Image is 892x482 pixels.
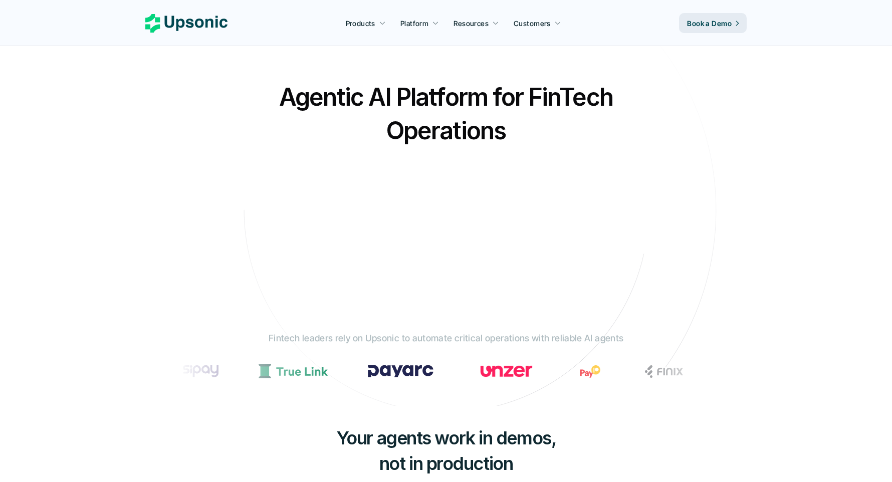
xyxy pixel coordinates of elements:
p: Platform [400,18,428,29]
a: Book a Demo [402,239,490,265]
p: From onboarding to compliance to settlement to autonomous control. Work with %82 more efficiency ... [283,177,609,206]
p: Book a Demo [687,18,732,29]
span: Your agents work in demos, [336,427,556,449]
p: Customers [514,18,551,29]
p: Products [346,18,375,29]
a: Book a Demo [679,13,747,33]
a: Products [340,14,392,32]
h2: Agentic AI Platform for FinTech Operations [271,80,621,147]
span: not in production [379,452,513,474]
p: Fintech leaders rely on Upsonic to automate critical operations with reliable AI agents [269,332,623,346]
p: 1M+ enterprise-grade agents run on Upsonic [381,276,511,283]
p: Book a Demo [414,245,469,260]
p: Resources [454,18,489,29]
